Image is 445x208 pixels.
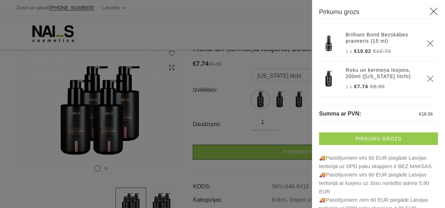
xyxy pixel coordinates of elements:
span: € [419,111,422,117]
span: 1 x [346,84,352,89]
a: Roku un ķermeņa losjons, 200ml ([US_STATE] litchi) [346,67,418,79]
span: €7.74 [354,84,368,89]
span: 18.56 [422,111,433,117]
a: Pirkumu grozs [319,132,438,145]
span: Summa ar PVN: [319,111,361,117]
span: €10.82 [354,48,371,54]
s: €8.90 [370,83,385,89]
a: Delete [427,40,434,47]
a: Brilliant Bond Bezskābes praimeris (15 ml) [346,32,418,44]
s: €12.72 [373,48,391,54]
a: Delete [427,75,434,82]
h3: Pirkumu grozs [319,7,438,19]
span: 1 x [346,49,352,54]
